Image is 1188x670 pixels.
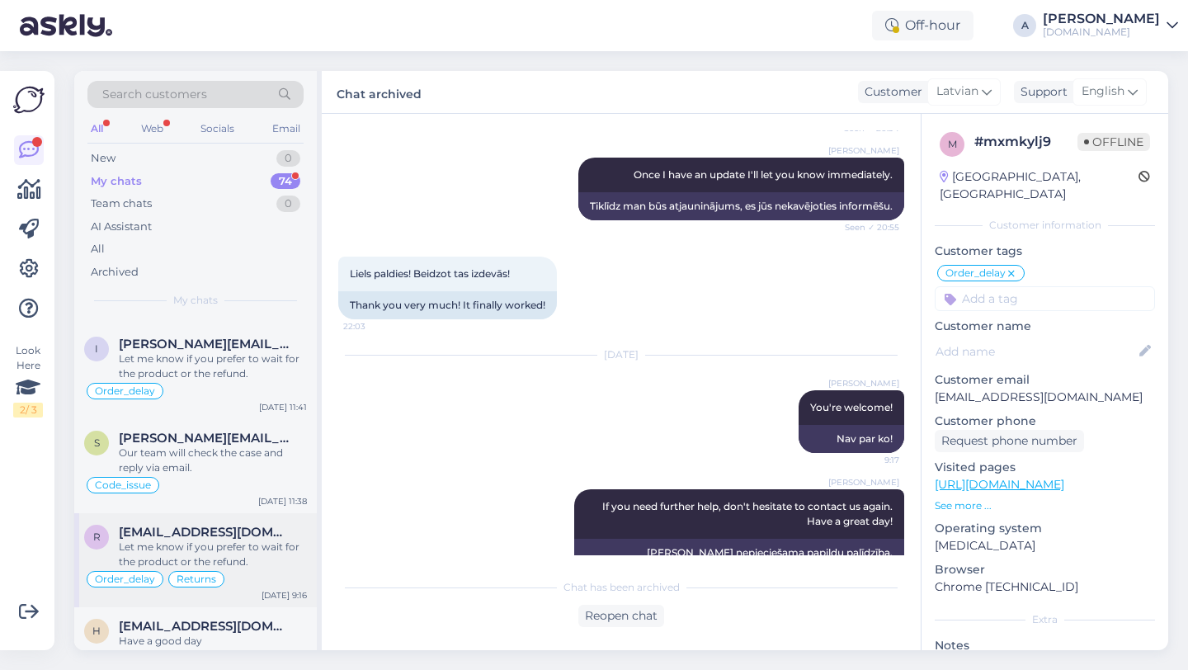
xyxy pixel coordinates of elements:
[91,219,152,235] div: AI Assistant
[91,241,105,257] div: All
[1077,133,1150,151] span: Offline
[350,267,510,280] span: Liels paldies! Beidzot tas izdevās!
[1013,14,1036,37] div: A
[119,619,290,634] span: hoganbrandon26122003@gmail.com
[578,605,664,627] div: Reopen chat
[578,192,904,220] div: Tiklīdz man būs atjauninājums, es jūs nekavējoties informēšu.
[13,84,45,116] img: Askly Logo
[935,612,1155,627] div: Extra
[94,436,100,449] span: S
[945,268,1006,278] span: Order_delay
[574,539,904,582] div: [PERSON_NAME] nepieciešama papildu palīdzība, nevilcinieties sazināties ar mums vēlreiz. Lai jums...
[935,637,1155,654] p: Notes
[974,132,1077,152] div: # mxmkylj9
[1043,26,1160,39] div: [DOMAIN_NAME]
[276,150,300,167] div: 0
[269,118,304,139] div: Email
[935,477,1064,492] a: [URL][DOMAIN_NAME]
[935,218,1155,233] div: Customer information
[935,371,1155,389] p: Customer email
[858,83,922,101] div: Customer
[1043,12,1178,39] a: [PERSON_NAME][DOMAIN_NAME]
[935,537,1155,554] p: [MEDICAL_DATA]
[92,625,101,637] span: h
[935,498,1155,513] p: See more ...
[828,144,899,157] span: [PERSON_NAME]
[91,264,139,281] div: Archived
[177,574,216,584] span: Returns
[1043,12,1160,26] div: [PERSON_NAME]
[1014,83,1068,101] div: Support
[102,86,207,103] span: Search customers
[940,168,1138,203] div: [GEOGRAPHIC_DATA], [GEOGRAPHIC_DATA]
[95,574,155,584] span: Order_delay
[799,425,904,453] div: Nav par ko!
[338,347,904,362] div: [DATE]
[810,401,893,413] span: You're welcome!
[91,196,152,212] div: Team chats
[258,495,307,507] div: [DATE] 11:38
[828,377,899,389] span: [PERSON_NAME]
[935,318,1155,335] p: Customer name
[935,389,1155,406] p: [EMAIL_ADDRESS][DOMAIN_NAME]
[936,83,978,101] span: Latvian
[837,454,899,466] span: 9:17
[119,525,290,540] span: riskitactics@gmail.com
[935,413,1155,430] p: Customer phone
[935,243,1155,260] p: Customer tags
[828,476,899,488] span: [PERSON_NAME]
[93,531,101,543] span: r
[602,500,895,527] span: If you need further help, don't hesitate to contact us again. Have a great day!
[91,173,142,190] div: My chats
[276,196,300,212] div: 0
[634,168,893,181] span: Once I have an update I'll let you know immediately.
[935,459,1155,476] p: Visited pages
[837,221,899,234] span: Seen ✓ 20:55
[119,337,290,352] span: inga-kun@inbox.lv
[936,342,1136,361] input: Add name
[119,352,307,381] div: Let me know if you prefer to wait for the product or the refund.
[119,540,307,569] div: Let me know if you prefer to wait for the product or the refund.
[119,634,307,649] div: Have a good day
[271,173,300,190] div: 74
[948,138,957,150] span: m
[935,578,1155,596] p: Chrome [TECHNICAL_ID]
[935,286,1155,311] input: Add a tag
[872,11,973,40] div: Off-hour
[91,150,115,167] div: New
[119,431,290,446] span: Steinberg.lauri@mail.ee
[1082,83,1124,101] span: English
[197,118,238,139] div: Socials
[563,580,680,595] span: Chat has been archived
[13,343,43,418] div: Look Here
[13,403,43,418] div: 2 / 3
[343,320,405,333] span: 22:03
[259,401,307,413] div: [DATE] 11:41
[935,520,1155,537] p: Operating system
[935,561,1155,578] p: Browser
[95,386,155,396] span: Order_delay
[338,291,557,319] div: Thank you very much! It finally worked!
[87,118,106,139] div: All
[95,480,151,490] span: Code_issue
[935,430,1084,452] div: Request phone number
[262,589,307,602] div: [DATE] 9:16
[138,118,167,139] div: Web
[95,342,98,355] span: i
[337,81,422,103] label: Chat archived
[173,293,218,308] span: My chats
[119,446,307,475] div: Our team will check the case and reply via email.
